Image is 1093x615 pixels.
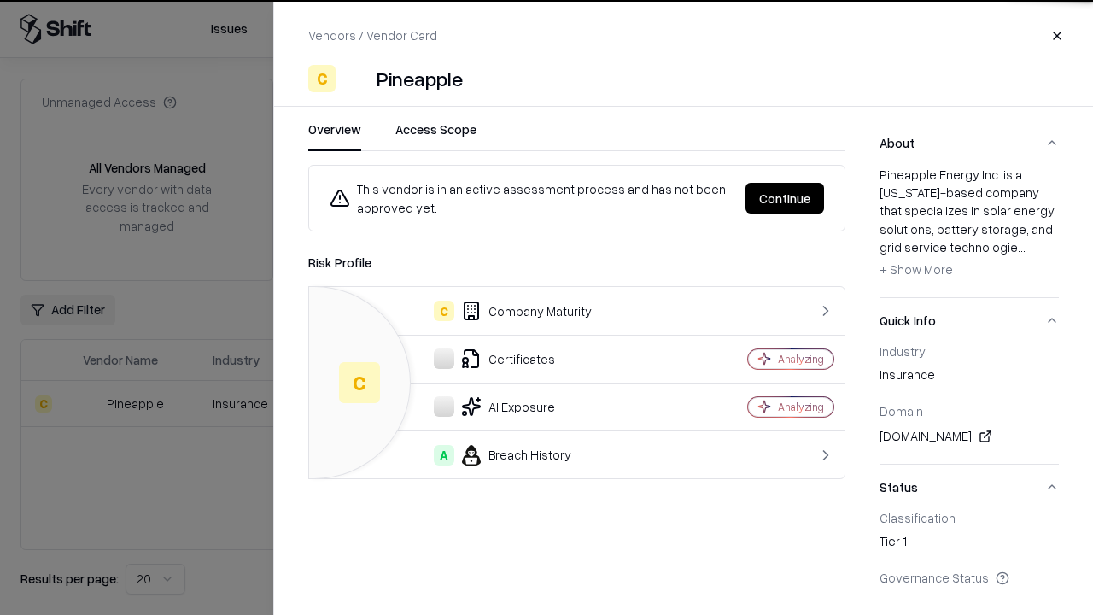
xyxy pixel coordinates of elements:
button: About [880,120,1059,166]
span: ... [1018,239,1026,255]
span: + Show More [880,261,953,277]
div: C [308,65,336,92]
div: Breach History [323,445,688,466]
div: Quick Info [880,343,1059,464]
div: About [880,166,1059,297]
div: This vendor is in an active assessment process and has not been approved yet. [330,179,732,217]
button: Continue [745,183,824,214]
div: C [434,301,454,321]
div: Analyzing [778,400,824,414]
div: [DOMAIN_NAME] [880,426,1059,447]
div: Analyzing [778,352,824,366]
div: Industry [880,343,1059,359]
div: Classification [880,510,1059,525]
button: Access Scope [395,120,476,151]
div: Certificates [323,348,688,369]
button: Overview [308,120,361,151]
p: Vendors / Vendor Card [308,26,437,44]
img: Pineapple [342,65,370,92]
button: Quick Info [880,298,1059,343]
button: + Show More [880,256,953,284]
div: A [434,445,454,466]
div: AI Exposure [323,396,688,417]
div: insurance [880,366,1059,389]
div: C [339,362,380,403]
div: Tier 1 [880,532,1059,556]
div: Company Maturity [323,301,688,321]
div: Governance Status [880,570,1059,585]
button: Status [880,465,1059,510]
div: Pineapple [377,65,463,92]
div: Risk Profile [308,252,845,272]
div: Pineapple Energy Inc. is a [US_STATE]-based company that specializes in solar energy solutions, b... [880,166,1059,284]
div: Domain [880,403,1059,419]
